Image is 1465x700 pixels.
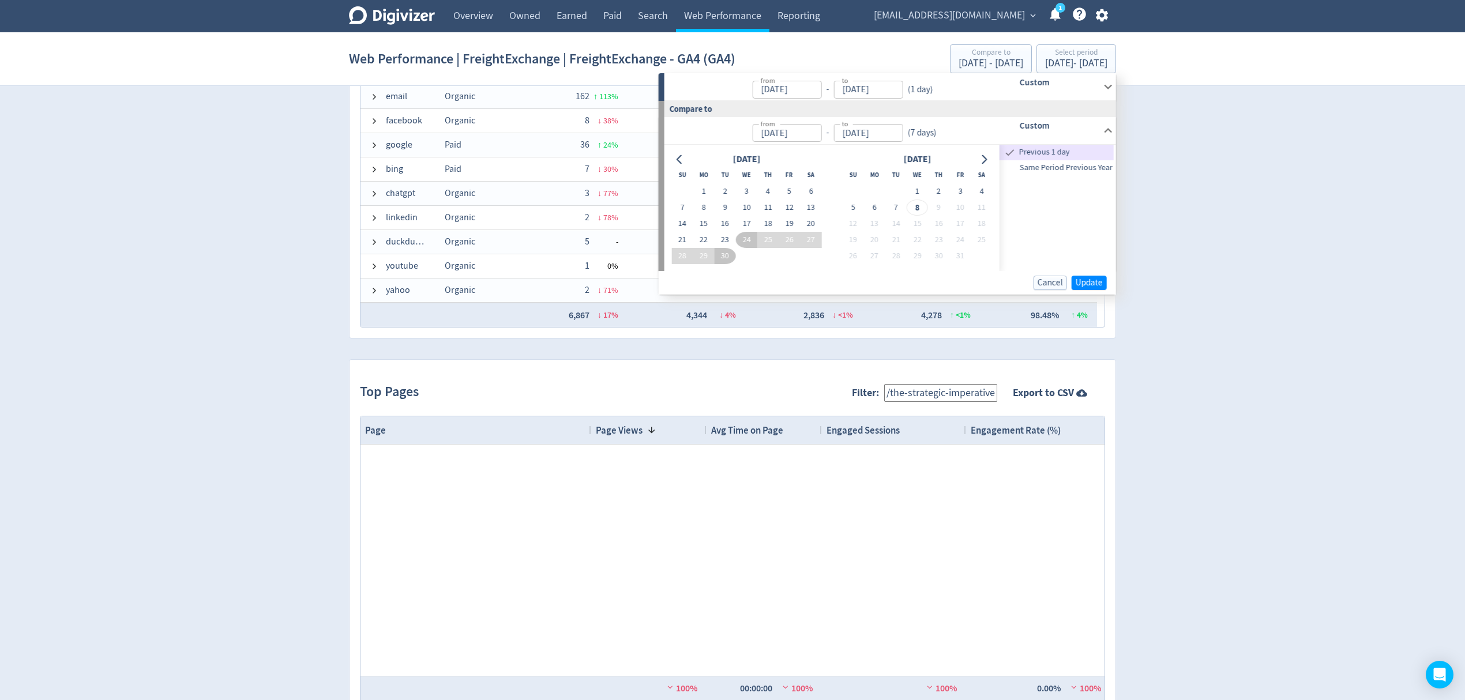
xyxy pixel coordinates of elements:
span: 2,836 [803,309,824,321]
th: Sunday [671,167,693,183]
span: 2 [585,212,589,223]
span: 30 % [603,164,618,174]
div: Same Period Previous Year [1000,160,1114,175]
button: 5 [779,183,800,200]
div: ( 1 day ) [903,83,937,96]
button: 4 [757,183,779,200]
span: Avg Time on Page [711,424,783,436]
div: [DATE] - [DATE] [959,58,1023,69]
button: 16 [715,216,736,232]
th: Saturday [971,167,992,183]
div: 00:00:00 [740,677,772,699]
button: 25 [971,232,992,248]
h2: Top Pages [360,382,424,402]
button: 19 [842,232,863,248]
span: chatgpt [386,182,415,205]
span: 2 [585,284,589,296]
span: Organic [445,91,475,102]
button: Cancel [1034,276,1067,290]
span: 77 % [603,188,618,198]
button: 12 [779,200,800,216]
label: from [760,119,775,129]
span: Paid [445,163,461,175]
button: 26 [779,232,800,248]
span: 4,344 [686,309,707,321]
th: Tuesday [715,167,736,183]
button: 25 [757,232,779,248]
button: 31 [949,248,971,264]
div: [DATE] - [DATE] [1045,58,1107,69]
label: to [842,119,848,129]
span: Page Views [596,424,643,436]
span: bing [386,158,403,180]
span: Engagement Rate (%) [971,424,1061,436]
h1: Web Performance | FreightExchange | FreightExchange - GA4 (GA4) [349,40,735,77]
span: 100% [924,682,957,694]
button: 23 [715,232,736,248]
span: email [386,85,407,108]
span: 5 [585,236,589,247]
button: 7 [885,200,907,216]
button: 9 [715,200,736,216]
span: [EMAIL_ADDRESS][DOMAIN_NAME] [874,6,1025,25]
span: Update [1076,279,1103,287]
span: 4 % [725,310,736,321]
button: 10 [949,200,971,216]
th: Thursday [928,167,949,183]
button: Update [1072,276,1107,290]
button: 23 [928,232,949,248]
button: 10 [736,200,757,216]
button: 20 [800,216,821,232]
button: 7 [671,200,693,216]
label: Filter: [852,386,884,400]
span: 6,867 [569,309,589,321]
div: from-to(7 days)Custom [664,117,1116,145]
div: Open Intercom Messenger [1426,661,1453,688]
span: ↓ [832,310,836,321]
button: 17 [949,216,971,232]
button: 22 [907,232,928,248]
button: 20 [864,232,885,248]
button: 11 [757,200,779,216]
button: 13 [800,200,821,216]
div: 0.00% [1032,677,1061,699]
div: [DATE] [900,152,934,167]
div: [DATE] [729,152,764,167]
span: Engaged Sessions [827,424,900,436]
button: 14 [885,216,907,232]
button: 12 [842,216,863,232]
span: ↑ [593,91,598,101]
span: Organic [445,236,475,247]
h6: Custom [1019,76,1098,89]
span: ↓ [719,310,723,321]
span: Organic [445,284,475,296]
button: 19 [779,216,800,232]
button: 24 [736,232,757,248]
th: Wednesday [907,167,928,183]
span: google [386,134,412,156]
span: ↓ [598,285,602,295]
div: Compare to [959,48,1023,58]
span: ↑ [598,140,602,150]
button: 18 [971,216,992,232]
button: 16 [928,216,949,232]
button: 3 [736,183,757,200]
span: ↓ [598,188,602,198]
button: Go to previous month [671,151,688,167]
button: 27 [864,248,885,264]
button: 6 [800,183,821,200]
button: 11 [971,200,992,216]
button: 1 [693,183,714,200]
span: ↓ [598,310,602,321]
span: ↓ [598,115,602,126]
span: 162 [576,91,589,102]
button: 27 [800,232,821,248]
button: 24 [949,232,971,248]
button: 2 [928,183,949,200]
span: 17 % [603,310,618,321]
span: Paid [445,139,461,150]
button: Select period[DATE]- [DATE] [1036,44,1116,73]
span: 24 % [603,140,618,150]
th: Saturday [800,167,821,183]
button: 21 [671,232,693,248]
